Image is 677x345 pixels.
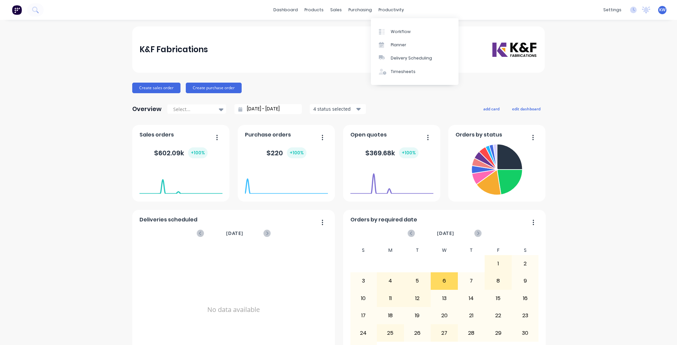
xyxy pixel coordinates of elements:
img: K&F Fabrications [491,42,538,58]
div: $ 369.68k [365,147,418,158]
button: edit dashboard [508,104,545,113]
div: 25 [377,325,404,341]
div: M [377,246,404,255]
div: 10 [350,290,377,307]
div: purchasing [345,5,375,15]
div: K&F Fabrications [139,43,208,56]
div: 11 [377,290,404,307]
div: T [458,246,485,255]
div: 22 [485,307,511,324]
div: 20 [431,307,458,324]
div: Overview [132,102,162,116]
div: 12 [404,290,431,307]
div: 8 [485,273,511,289]
span: Open quotes [350,131,387,139]
div: 27 [431,325,458,341]
span: Deliveries scheduled [139,216,197,224]
a: Delivery Scheduling [371,52,458,65]
div: 19 [404,307,431,324]
div: T [404,246,431,255]
div: 2 [512,255,538,272]
div: 4 [377,273,404,289]
div: productivity [375,5,407,15]
button: 4 status selected [310,104,366,114]
div: 28 [458,325,485,341]
span: [DATE] [437,230,454,237]
div: 18 [377,307,404,324]
div: 5 [404,273,431,289]
div: 7 [458,273,485,289]
button: Create sales order [132,83,180,93]
div: 30 [512,325,538,341]
div: 16 [512,290,538,307]
div: sales [327,5,345,15]
div: + 100 % [188,147,208,158]
div: 24 [350,325,377,341]
div: 26 [404,325,431,341]
div: 9 [512,273,538,289]
div: F [485,246,512,255]
span: [DATE] [226,230,243,237]
div: S [512,246,539,255]
div: 29 [485,325,511,341]
div: 4 status selected [313,105,355,112]
button: Create purchase order [186,83,242,93]
div: 15 [485,290,511,307]
div: products [301,5,327,15]
a: Timesheets [371,65,458,78]
div: 17 [350,307,377,324]
div: 1 [485,255,511,272]
div: W [431,246,458,255]
button: add card [479,104,504,113]
div: Workflow [391,29,411,35]
div: 13 [431,290,458,307]
img: Factory [12,5,22,15]
a: Planner [371,38,458,52]
a: dashboard [270,5,301,15]
div: S [350,246,377,255]
div: 14 [458,290,485,307]
div: Timesheets [391,69,416,75]
a: Workflow [371,25,458,38]
div: Delivery Scheduling [391,55,432,61]
div: + 100 % [287,147,306,158]
span: Purchase orders [245,131,291,139]
span: Sales orders [139,131,174,139]
div: $ 220 [266,147,306,158]
div: settings [600,5,625,15]
div: 21 [458,307,485,324]
div: 3 [350,273,377,289]
div: 6 [431,273,458,289]
span: KW [659,7,665,13]
div: $ 602.09k [154,147,208,158]
div: + 100 % [399,147,418,158]
div: 23 [512,307,538,324]
span: Orders by required date [350,216,417,224]
span: Orders by status [456,131,502,139]
div: Planner [391,42,406,48]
